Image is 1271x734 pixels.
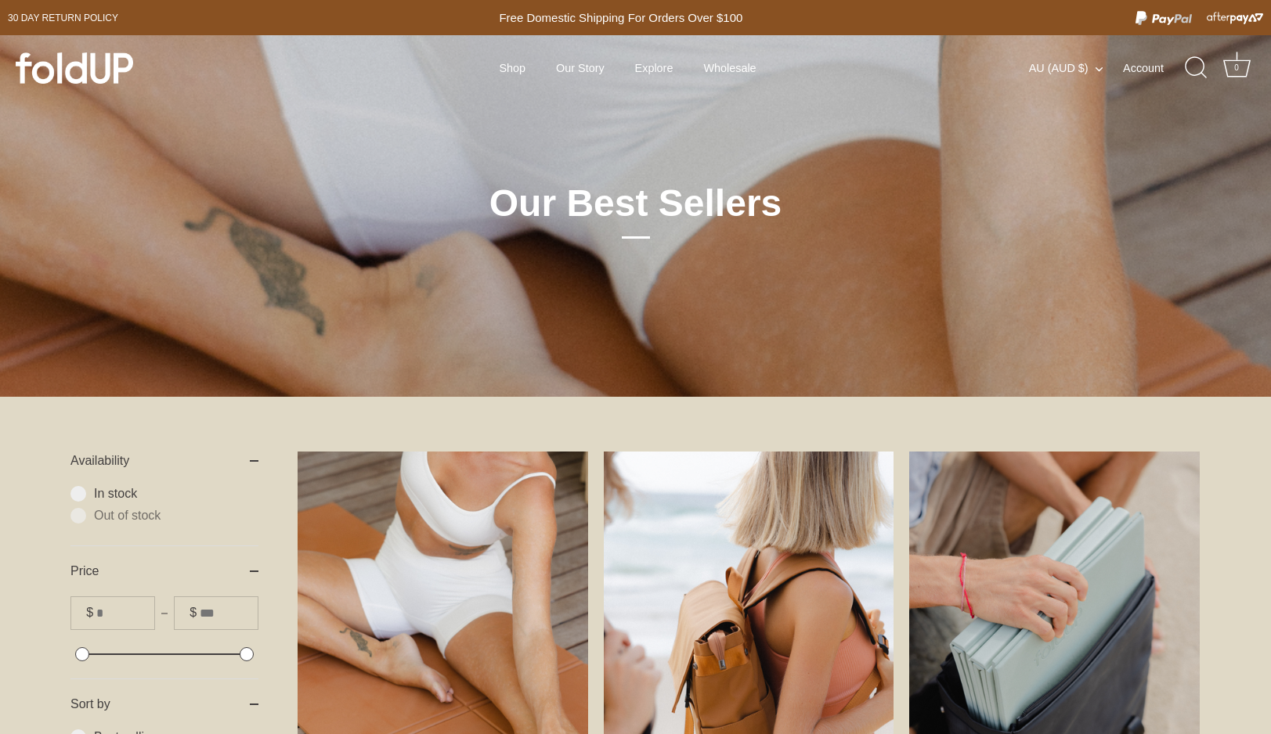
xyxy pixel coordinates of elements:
button: AU (AUD $) [1029,61,1120,75]
a: foldUP [16,52,242,84]
span: $ [190,605,197,620]
a: 30 day Return policy [8,9,118,27]
div: Primary navigation [460,53,795,83]
span: $ [86,605,93,620]
summary: Availability [70,436,258,486]
input: To [200,597,258,629]
span: In stock [94,486,258,502]
img: foldUP [16,52,133,84]
a: Wholesale [690,53,770,83]
summary: Sort by [70,679,258,729]
a: Account [1123,59,1191,77]
input: From [96,597,154,629]
div: 0 [1229,60,1244,76]
summary: Price [70,546,258,596]
a: Our Story [543,53,618,83]
span: Out of stock [94,508,258,524]
a: Shop [486,53,539,83]
h1: Our Best Sellers [374,180,898,239]
a: Cart [1219,51,1254,85]
a: Search [1179,51,1214,85]
a: Explore [621,53,686,83]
